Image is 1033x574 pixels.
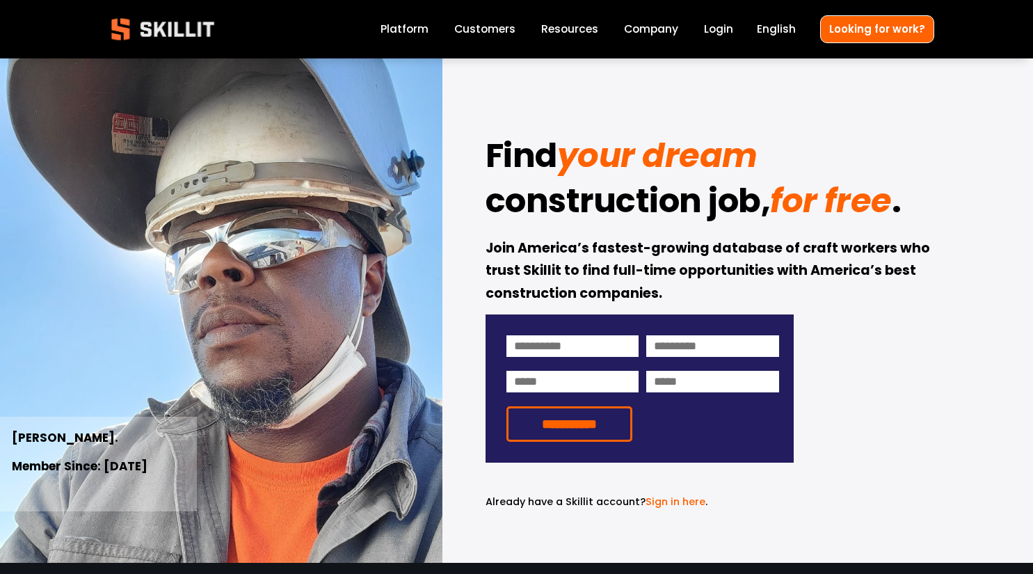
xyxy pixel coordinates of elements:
[541,20,598,39] a: folder dropdown
[892,175,902,232] strong: .
[381,20,429,39] a: Platform
[646,495,705,509] a: Sign in here
[486,175,771,232] strong: construction job,
[820,15,934,42] a: Looking for work?
[486,494,794,510] p: .
[12,457,147,477] strong: Member Since: [DATE]
[704,20,733,39] a: Login
[486,238,933,306] strong: Join America’s fastest-growing database of craft workers who trust Skillit to find full-time oppo...
[757,21,796,37] span: English
[624,20,678,39] a: Company
[12,429,118,449] strong: [PERSON_NAME].
[770,177,891,224] em: for free
[99,8,226,50] img: Skillit
[486,130,557,187] strong: Find
[486,495,646,509] span: Already have a Skillit account?
[541,21,598,37] span: Resources
[757,20,796,39] div: language picker
[454,20,515,39] a: Customers
[557,132,758,179] em: your dream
